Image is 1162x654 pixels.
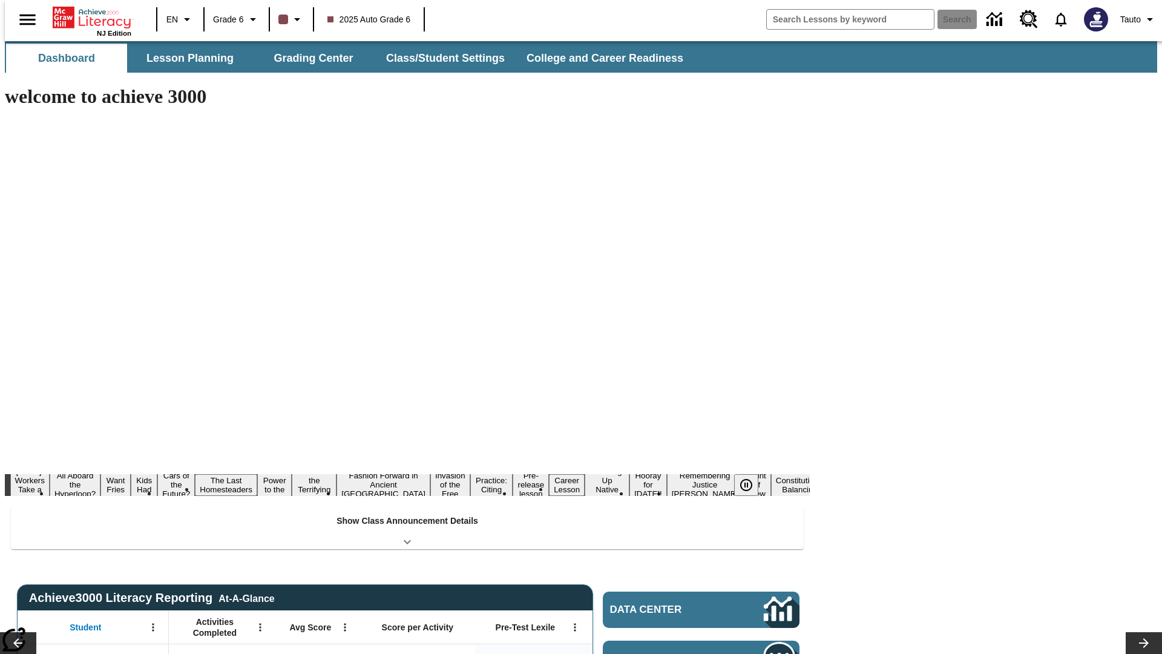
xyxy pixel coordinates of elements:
button: Open Menu [144,618,162,636]
a: Data Center [603,592,799,628]
span: NJ Edition [97,30,131,37]
div: Home [53,4,131,37]
img: Avatar [1084,7,1108,31]
span: Student [70,622,101,633]
span: Pre-Test Lexile [496,622,556,633]
button: Class color is dark brown. Change class color [274,8,309,30]
button: Select a new avatar [1077,4,1115,35]
div: SubNavbar [5,41,1157,73]
button: Slide 12 Pre-release lesson [513,469,549,500]
button: Open Menu [251,618,269,636]
button: Open Menu [566,618,584,636]
button: Dashboard [6,44,127,73]
button: Slide 8 Attack of the Terrifying Tomatoes [292,465,336,505]
div: Show Class Announcement Details [11,507,804,549]
span: EN [166,13,178,26]
div: SubNavbar [5,44,694,73]
button: Slide 14 Cooking Up Native Traditions [585,465,629,505]
a: Resource Center, Will open in new tab [1013,3,1045,36]
button: Open side menu [10,2,45,38]
h1: welcome to achieve 3000 [5,85,810,108]
button: Open Menu [336,618,354,636]
button: Slide 13 Career Lesson [549,474,585,496]
span: 2025 Auto Grade 6 [327,13,411,26]
button: Slide 18 The Constitution's Balancing Act [771,465,829,505]
span: Grade 6 [213,13,244,26]
button: Profile/Settings [1115,8,1162,30]
button: Pause [734,474,758,496]
button: Slide 6 The Last Homesteaders [195,474,257,496]
a: Data Center [979,3,1013,36]
button: Slide 10 The Invasion of the Free CD [430,460,470,509]
button: Slide 9 Fashion Forward in Ancient Rome [336,469,430,500]
span: Avg Score [289,622,331,633]
button: Slide 1 Labor Day: Workers Take a Stand [10,465,50,505]
span: Activities Completed [175,616,255,638]
span: Score per Activity [382,622,454,633]
button: Lesson carousel, Next [1126,632,1162,654]
span: Achieve3000 Literacy Reporting [29,591,275,605]
button: Grading Center [253,44,374,73]
button: Grade: Grade 6, Select a grade [208,8,265,30]
button: Slide 3 Do You Want Fries With That? [100,456,131,514]
button: Class/Student Settings [376,44,514,73]
div: At-A-Glance [218,591,274,604]
button: Slide 16 Remembering Justice O'Connor [667,469,743,500]
button: Slide 4 Dirty Jobs Kids Had To Do [131,456,157,514]
button: Slide 15 Hooray for Constitution Day! [629,469,667,500]
button: Slide 11 Mixed Practice: Citing Evidence [470,465,513,505]
a: Home [53,5,131,30]
button: Language: EN, Select a language [161,8,200,30]
button: Slide 5 Cars of the Future? [157,469,195,500]
span: Tauto [1120,13,1141,26]
button: Slide 7 Solar Power to the People [257,465,292,505]
button: Lesson Planning [130,44,251,73]
div: Pause [734,474,770,496]
button: College and Career Readiness [517,44,693,73]
button: Slide 2 All Aboard the Hyperloop? [50,469,100,500]
a: Notifications [1045,4,1077,35]
input: search field [767,10,934,29]
span: Data Center [610,604,723,616]
p: Show Class Announcement Details [336,515,478,527]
